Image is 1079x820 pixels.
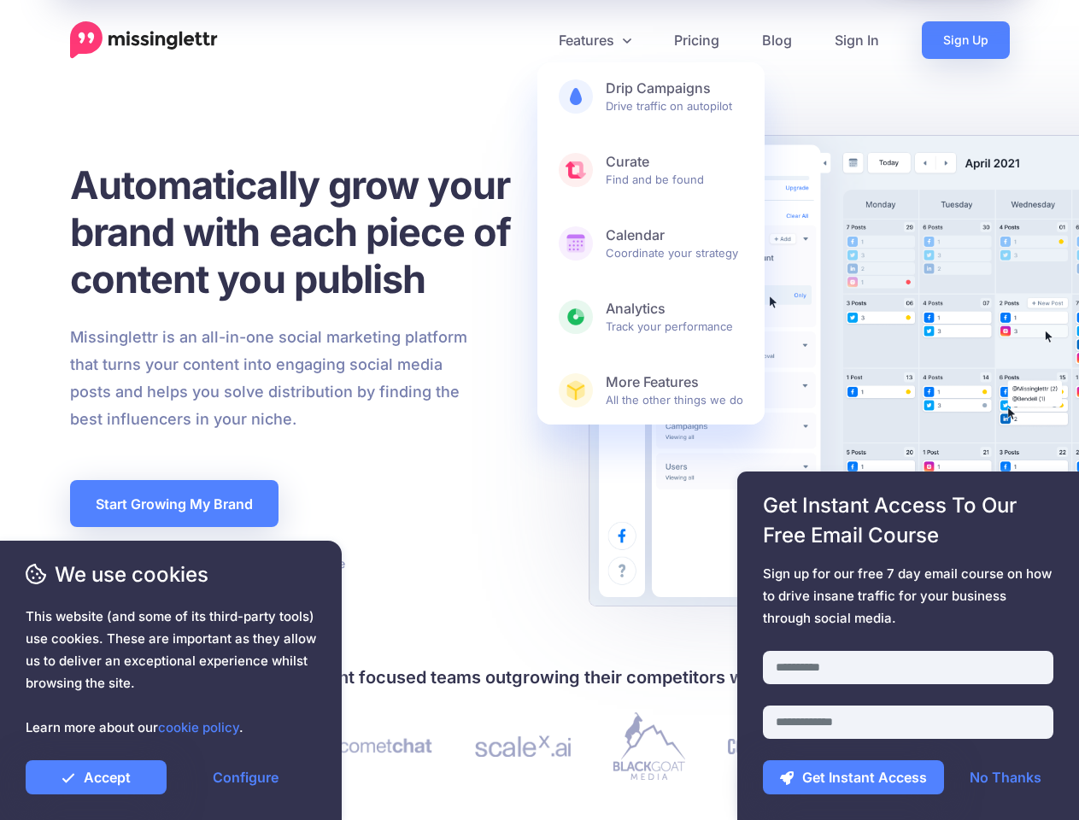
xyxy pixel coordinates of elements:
b: Calendar [606,226,743,244]
span: Find and be found [606,153,743,187]
a: Sign In [813,21,900,59]
span: Drive traffic on autopilot [606,79,743,114]
a: AnalyticsTrack your performance [537,283,765,351]
b: Curate [606,153,743,171]
span: We use cookies [26,559,316,589]
a: Accept [26,760,167,794]
a: More FeaturesAll the other things we do [537,356,765,425]
a: Configure [175,760,316,794]
a: cookie policy [158,719,239,735]
a: No Thanks [953,760,1058,794]
b: Drip Campaigns [606,79,743,97]
b: Analytics [606,300,743,318]
a: Blog [741,21,813,59]
h1: Automatically grow your brand with each piece of content you publish [70,161,553,302]
span: Track your performance [606,300,743,334]
button: Get Instant Access [763,760,944,794]
p: Missinglettr is an all-in-one social marketing platform that turns your content into engaging soc... [70,324,468,433]
span: Coordinate your strategy [606,226,743,261]
span: Get Instant Access To Our Free Email Course [763,490,1053,550]
div: Features [537,62,765,425]
span: All the other things we do [606,373,743,407]
a: Drip CampaignsDrive traffic on autopilot [537,62,765,131]
a: Home [70,21,218,59]
a: Features [537,21,653,59]
a: Pricing [653,21,741,59]
span: Sign up for our free 7 day email course on how to drive insane traffic for your business through ... [763,563,1053,630]
b: More Features [606,373,743,391]
a: Sign Up [922,21,1010,59]
a: CurateFind and be found [537,136,765,204]
h4: Join 30,000+ creators and content focused teams outgrowing their competitors with Missinglettr [70,664,1010,691]
span: This website (and some of its third-party tools) use cookies. These are important as they allow u... [26,606,316,739]
a: CalendarCoordinate your strategy [537,209,765,278]
a: Start Growing My Brand [70,480,279,527]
